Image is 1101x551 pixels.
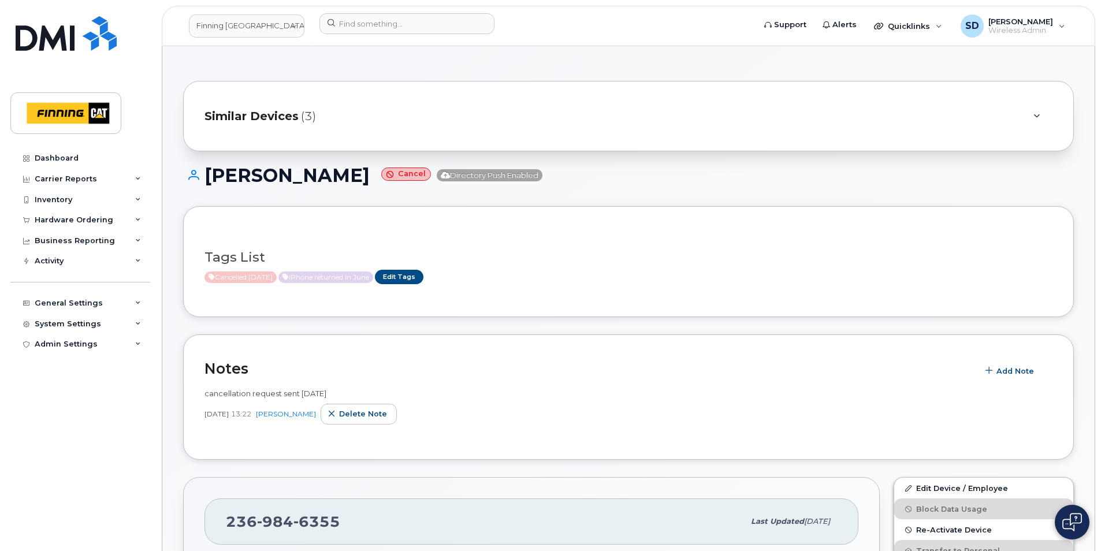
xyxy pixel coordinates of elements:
[1062,513,1082,531] img: Open chat
[321,404,397,425] button: Delete note
[278,271,373,283] span: Active
[894,478,1073,498] a: Edit Device / Employee
[204,108,299,125] span: Similar Devices
[204,409,229,419] span: [DATE]
[996,366,1034,377] span: Add Note
[339,408,387,419] span: Delete note
[226,513,340,530] span: 236
[257,513,293,530] span: 984
[204,360,972,377] h2: Notes
[916,526,992,534] span: Re-Activate Device
[804,517,830,526] span: [DATE]
[375,270,423,284] a: Edit Tags
[204,271,277,283] span: Active
[293,513,340,530] span: 6355
[204,389,326,398] span: cancellation request sent [DATE]
[183,165,1074,185] h1: [PERSON_NAME]
[437,169,542,181] span: Directory Push Enabled
[751,517,804,526] span: Last updated
[978,360,1044,381] button: Add Note
[301,108,316,125] span: (3)
[231,409,251,419] span: 13:22
[894,498,1073,519] button: Block Data Usage
[381,167,431,181] small: Cancel
[204,250,1052,265] h3: Tags List
[894,519,1073,540] button: Re-Activate Device
[256,409,316,418] a: [PERSON_NAME]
